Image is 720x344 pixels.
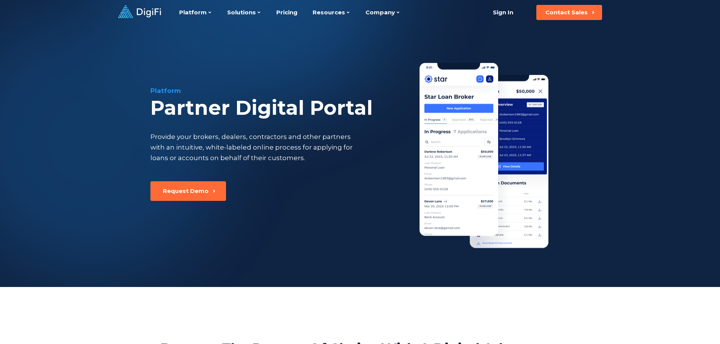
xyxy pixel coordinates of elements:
[150,131,365,163] div: Provide your brokers, dealers, contractors and other partners with an intuitive, white-labeled on...
[536,5,602,20] button: Contact Sales
[545,9,588,16] div: Contact Sales
[163,187,209,195] div: Request Demo
[484,5,523,20] a: Sign In
[150,181,226,201] button: Request Demo
[150,86,404,95] div: Platform
[150,97,404,119] div: Partner Digital Portal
